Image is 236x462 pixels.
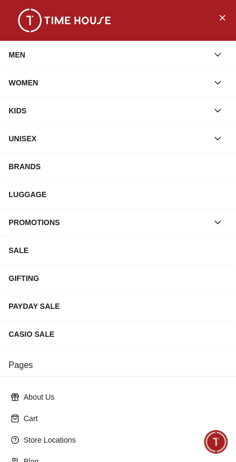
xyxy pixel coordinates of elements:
div: PAYDAY SALE [9,297,227,316]
div: UNISEX [9,129,208,148]
p: Store Locations [24,435,221,445]
div: SALE [9,241,227,260]
div: GIFTING [9,269,227,288]
div: LUGGAGE [9,185,227,204]
div: KIDS [9,101,208,120]
p: About Us [24,392,221,402]
button: Close Menu [213,9,231,26]
div: WOMEN [9,73,208,92]
img: ... [11,9,118,32]
p: Cart [24,413,221,424]
div: BRANDS [9,157,227,176]
div: Chat Widget [204,430,228,454]
div: MEN [9,45,208,64]
div: PROMOTIONS [9,213,208,232]
div: CASIO SALE [9,324,227,344]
